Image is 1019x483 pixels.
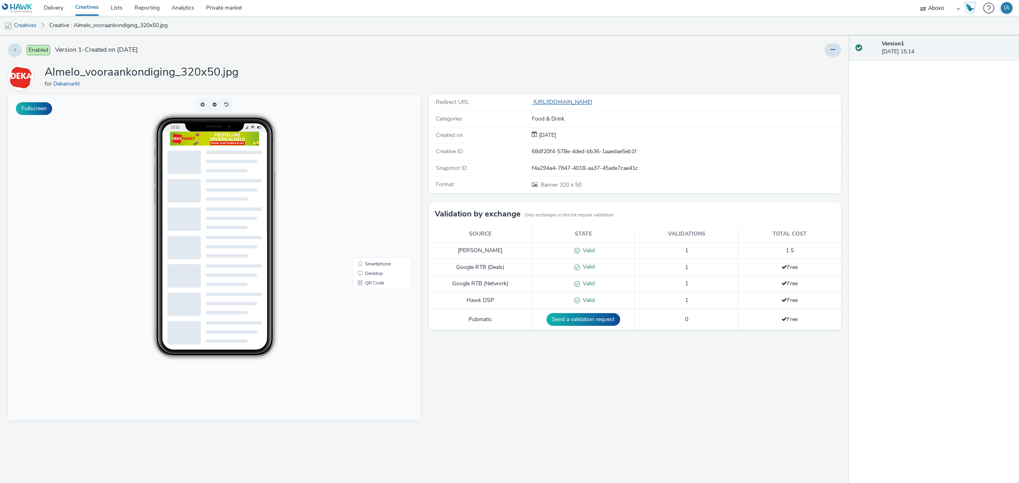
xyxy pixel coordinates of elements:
span: [DATE] [537,131,556,139]
td: Google RTB (Deals) [429,259,532,276]
div: 68df20f4-578e-4ded-bb36-1aaedae5eb1f [532,148,841,156]
small: Only exchanges in this list require validation [525,212,613,218]
span: Valid [580,280,595,287]
span: Free [781,296,798,304]
div: f4a294a4-7847-4018-aa37-45ade7cae41c [532,164,841,172]
a: Creative : Almelo_vooraankondiging_320x50.jpg [45,16,172,35]
span: Redirect URL [436,98,469,106]
img: Advertisement preview [162,37,251,51]
img: undefined Logo [2,3,33,13]
h3: Validation by exchange [435,208,521,220]
a: [URL][DOMAIN_NAME] [532,98,595,106]
span: Banner [541,181,560,189]
span: Enabled [27,45,50,55]
a: Dekamarkt [8,74,37,81]
span: Categories [436,115,462,123]
th: State [532,226,635,242]
span: 0 [685,316,688,323]
span: Valid [580,296,595,304]
span: 1 [685,263,688,271]
span: Free [781,316,798,323]
strong: Version 1 [882,40,904,47]
a: Dekamarkt [53,80,83,88]
span: Created on [436,131,463,139]
span: 1 $ [786,247,794,254]
img: mobile [4,22,12,30]
th: Source [429,226,532,242]
img: Hawk Academy [964,2,976,14]
span: 1 [685,296,688,304]
span: Creative ID [436,148,463,155]
span: 1 [685,247,688,254]
span: for [45,80,53,88]
span: 13:22 [162,31,171,35]
td: Pubmatic [429,309,532,330]
span: QR Code [357,186,376,191]
button: Fullscreen [16,102,52,115]
span: Snapshot ID [436,164,467,172]
span: Valid [580,247,595,254]
div: IA [1004,2,1009,14]
li: QR Code [346,184,403,193]
a: Hawk Academy [964,2,979,14]
span: 320 x 50 [540,181,582,189]
th: Total cost [738,226,841,242]
h1: Almelo_vooraankondiging_320x50.jpg [45,65,238,80]
button: Send a validation request [547,313,620,326]
span: Smartphone [357,167,383,172]
img: Dekamarkt [9,66,32,89]
li: Smartphone [346,165,403,174]
span: Version 1 - Created on [DATE] [55,45,138,55]
div: [DATE] 15:14 [882,40,1013,56]
div: Food & Drink [532,115,841,123]
span: Free [781,280,798,287]
div: Creation 09 September 2025, 15:14 [537,131,556,139]
span: Free [781,263,798,271]
span: Desktop [357,177,375,181]
span: Format [436,181,454,188]
span: Valid [580,263,595,271]
li: Desktop [346,174,403,184]
span: 1 [685,280,688,287]
td: Hawk DSP [429,292,532,309]
td: Google RTB (Network) [429,276,532,292]
td: [PERSON_NAME] [429,242,532,259]
th: Validations [635,226,738,242]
